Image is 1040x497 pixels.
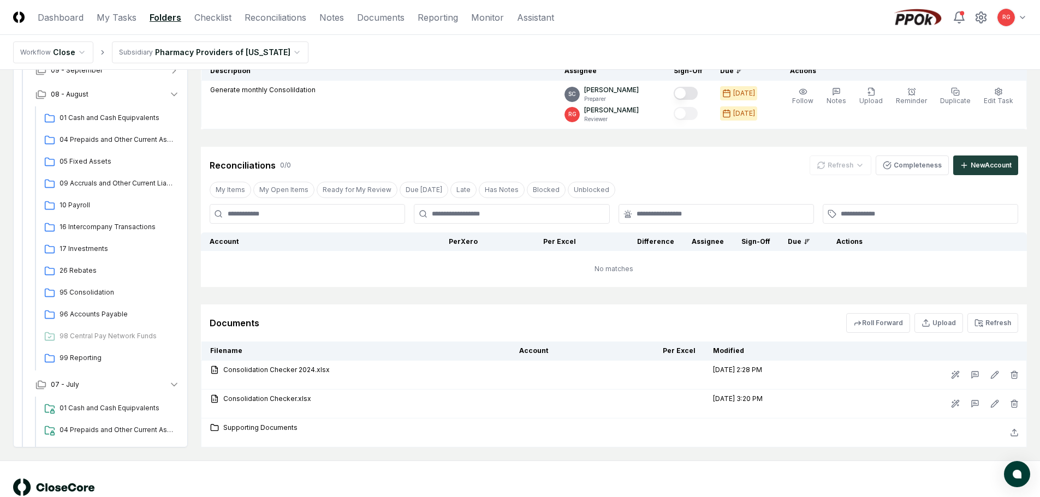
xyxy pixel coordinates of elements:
[27,373,188,397] button: 07 - July
[982,85,1015,108] button: Edit Task
[720,66,764,76] div: Due
[60,222,175,232] span: 16 Intercompany Transactions
[97,11,136,24] a: My Tasks
[40,442,180,462] a: 05 Fixed Assets
[527,182,566,198] button: Blocked
[704,342,842,361] th: Modified
[201,251,1027,287] td: No matches
[40,305,180,325] a: 96 Accounts Payable
[119,47,153,57] div: Subsidiary
[319,11,344,24] a: Notes
[984,97,1013,105] span: Edit Task
[60,425,175,435] span: 04 Prepaids and Other Current Assets
[859,97,883,105] span: Upload
[150,11,181,24] a: Folders
[253,182,314,198] button: My Open Items
[210,85,316,95] p: Generate monthly Consolildation
[40,327,180,346] a: 98 Central Pay Network Funds
[51,89,88,99] span: 08 - August
[824,85,848,108] button: Notes
[60,309,175,319] span: 96 Accounts Payable
[471,11,504,24] a: Monitor
[210,423,502,433] a: Supporting Documents
[13,11,25,23] img: Logo
[788,237,810,247] div: Due
[894,85,929,108] button: Reminder
[828,237,1018,247] div: Actions
[60,157,175,166] span: 05 Fixed Assets
[245,11,306,24] a: Reconciliations
[40,261,180,281] a: 26 Rebates
[781,66,1018,76] div: Actions
[210,159,276,172] div: Reconciliations
[1002,13,1011,21] span: RG
[51,380,79,390] span: 07 - July
[704,390,842,418] td: [DATE] 3:20 PM
[486,232,585,251] th: Per Excel
[40,283,180,303] a: 95 Consolidation
[971,160,1012,170] div: New Account
[584,115,639,123] p: Reviewer
[357,11,405,24] a: Documents
[665,62,711,81] th: Sign-Off
[201,342,510,361] th: Filename
[60,266,175,276] span: 26 Rebates
[13,478,95,496] img: logo
[896,97,927,105] span: Reminder
[733,232,779,251] th: Sign-Off
[400,182,448,198] button: Due Today
[940,97,971,105] span: Duplicate
[40,109,180,128] a: 01 Cash and Cash Equipvalents
[733,109,755,118] div: [DATE]
[40,130,180,150] a: 04 Prepaids and Other Current Assets
[683,232,733,251] th: Assignee
[388,232,486,251] th: Per Xero
[510,342,606,361] th: Account
[60,353,175,363] span: 99 Reporting
[27,58,188,82] button: 09 - September
[857,85,885,108] button: Upload
[194,11,231,24] a: Checklist
[585,232,683,251] th: Difference
[40,152,180,172] a: 05 Fixed Assets
[876,155,949,175] button: Completeness
[568,90,576,98] span: SC
[317,182,397,198] button: Ready for My Review
[892,9,944,26] img: PPOk logo
[38,11,84,24] a: Dashboard
[674,107,698,120] button: Mark complete
[210,316,259,330] div: Documents
[210,237,379,247] div: Account
[210,182,251,198] button: My Items
[606,342,704,361] th: Per Excel
[60,135,175,145] span: 04 Prepaids and Other Current Assets
[40,399,180,418] a: 01 Cash and Cash Equipvalents
[953,155,1018,175] button: NewAccount
[450,182,477,198] button: Late
[517,11,554,24] a: Assistant
[210,394,502,404] a: Consolidation Checker.xlsx
[827,97,846,105] span: Notes
[846,313,910,333] button: Roll Forward
[60,403,175,413] span: 01 Cash and Cash Equipvalents
[733,88,755,98] div: [DATE]
[20,47,51,57] div: Workflow
[967,313,1018,333] button: Refresh
[40,218,180,237] a: 16 Intercompany Transactions
[60,178,175,188] span: 09 Accruals and Other Current Liabilities
[584,85,639,95] p: [PERSON_NAME]
[792,97,813,105] span: Follow
[479,182,525,198] button: Has Notes
[704,361,842,390] td: [DATE] 2:28 PM
[556,62,665,81] th: Assignee
[40,174,180,194] a: 09 Accruals and Other Current Liabilities
[40,421,180,440] a: 04 Prepaids and Other Current Assets
[568,182,615,198] button: Unblocked
[1004,461,1030,487] button: atlas-launcher
[60,244,175,254] span: 17 Investments
[584,105,639,115] p: [PERSON_NAME]
[51,65,103,75] span: 09 - September
[201,62,556,81] th: Description
[60,200,175,210] span: 10 Payroll
[40,196,180,215] a: 10 Payroll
